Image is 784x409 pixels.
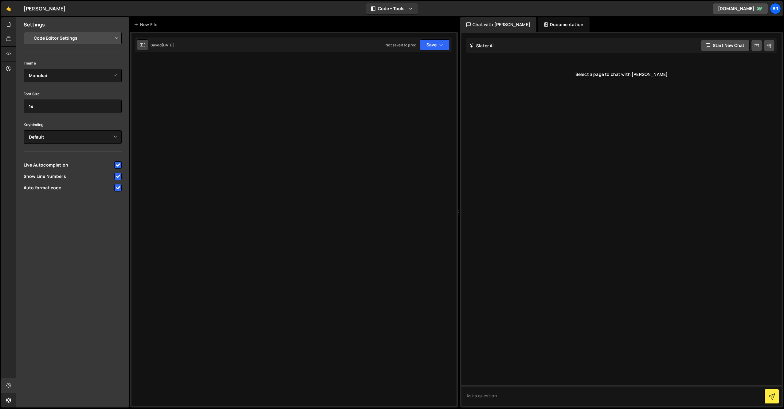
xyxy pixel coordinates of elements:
span: Live Autocompletion [24,162,113,168]
button: Code + Tools [366,3,418,14]
button: Save [420,39,450,50]
div: Chat with [PERSON_NAME] [460,17,536,32]
span: Auto format code [24,185,113,191]
div: [DATE] [162,42,174,48]
div: New File [134,22,160,28]
div: [PERSON_NAME] [24,5,65,12]
label: Font Size [24,91,40,97]
div: Not saved to prod [386,42,416,48]
button: Start new chat [701,40,750,51]
div: Saved [151,42,174,48]
a: 🤙 [1,1,16,16]
a: [DOMAIN_NAME] [713,3,768,14]
h2: Settings [24,21,45,28]
h2: Slater AI [469,43,494,49]
label: Keybinding [24,122,44,128]
span: Show Line Numbers [24,173,113,179]
label: Theme [24,60,36,66]
div: Documentation [538,17,590,32]
a: Br [770,3,781,14]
